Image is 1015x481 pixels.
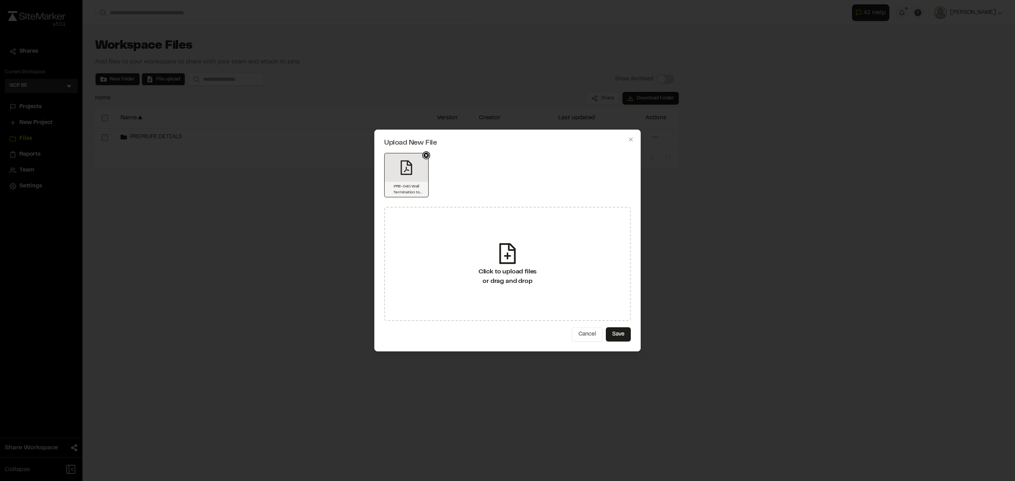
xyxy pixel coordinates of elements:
button: Cancel [572,327,603,342]
h2: Upload New File [384,139,631,147]
div: Click to upload filesor drag and drop [384,207,631,321]
button: Save [606,327,631,342]
p: PRE-040 Wall Termination to Bituthene Membrane.pdf [388,183,425,195]
div: Click to upload files or drag and drop [479,267,537,286]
